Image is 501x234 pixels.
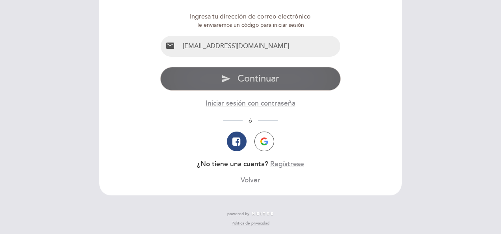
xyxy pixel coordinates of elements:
img: icon-google.png [260,137,268,145]
div: Ingresa tu dirección de correo electrónico [160,12,341,21]
i: send [221,74,231,84]
a: Política de privacidad [232,221,269,226]
button: Volver [241,175,260,185]
i: email [165,41,175,50]
input: Email [180,36,341,57]
a: powered by [227,211,274,217]
button: Regístrese [270,159,304,169]
span: ó [243,117,258,124]
div: Te enviaremos un código para iniciar sesión [160,21,341,29]
span: powered by [227,211,249,217]
button: Iniciar sesión con contraseña [206,98,295,108]
span: ¿No tiene una cuenta? [197,160,268,168]
img: MEITRE [251,212,274,216]
span: Continuar [238,73,279,84]
button: send Continuar [160,67,341,91]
